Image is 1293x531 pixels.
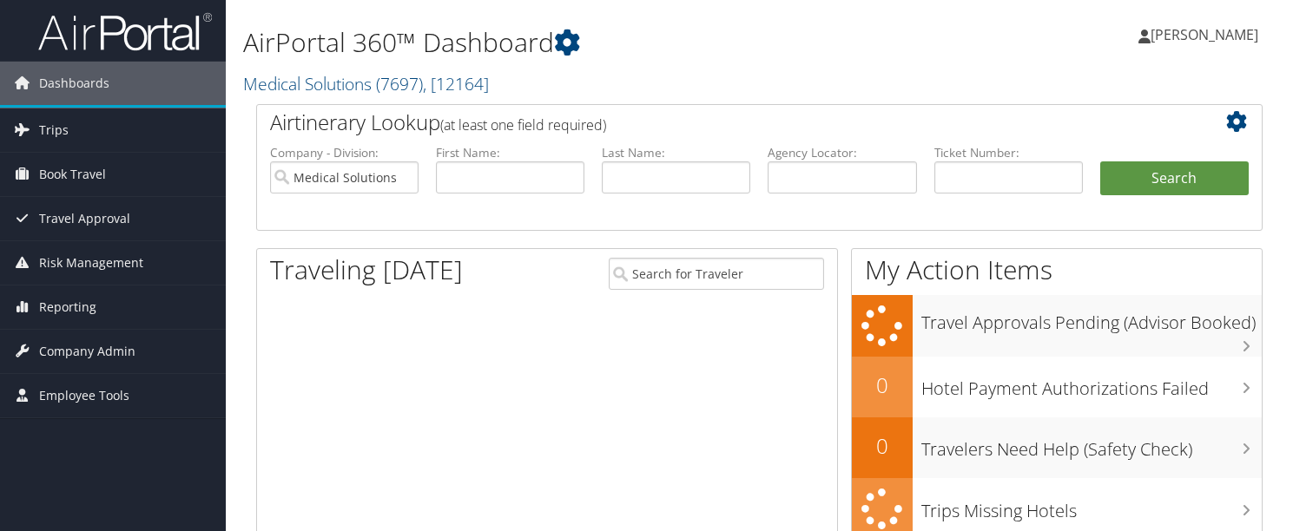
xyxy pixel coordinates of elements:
[440,115,606,134] span: (at least one field required)
[39,241,143,285] span: Risk Management
[39,330,135,373] span: Company Admin
[39,108,69,152] span: Trips
[436,144,584,161] label: First Name:
[852,417,1262,478] a: 0Travelers Need Help (Safety Check)
[39,153,106,196] span: Book Travel
[852,295,1262,357] a: Travel Approvals Pending (Advisor Booked)
[852,431,913,461] h2: 0
[1138,9,1276,61] a: [PERSON_NAME]
[39,374,129,417] span: Employee Tools
[852,252,1262,288] h1: My Action Items
[243,72,489,95] a: Medical Solutions
[1151,25,1258,44] span: [PERSON_NAME]
[39,62,109,105] span: Dashboards
[934,144,1083,161] label: Ticket Number:
[423,72,489,95] span: , [ 12164 ]
[768,144,916,161] label: Agency Locator:
[921,490,1262,523] h3: Trips Missing Hotels
[852,370,913,400] h2: 0
[921,368,1262,401] h3: Hotel Payment Authorizations Failed
[39,285,96,329] span: Reporting
[270,144,419,161] label: Company - Division:
[38,11,212,52] img: airportal-logo.png
[602,144,750,161] label: Last Name:
[243,24,932,61] h1: AirPortal 360™ Dashboard
[376,72,423,95] span: ( 7697 )
[270,252,463,288] h1: Traveling [DATE]
[921,429,1262,462] h3: Travelers Need Help (Safety Check)
[852,357,1262,417] a: 0Hotel Payment Authorizations Failed
[270,108,1165,137] h2: Airtinerary Lookup
[39,197,130,240] span: Travel Approval
[609,258,824,290] input: Search for Traveler
[1100,161,1249,196] button: Search
[921,302,1262,335] h3: Travel Approvals Pending (Advisor Booked)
